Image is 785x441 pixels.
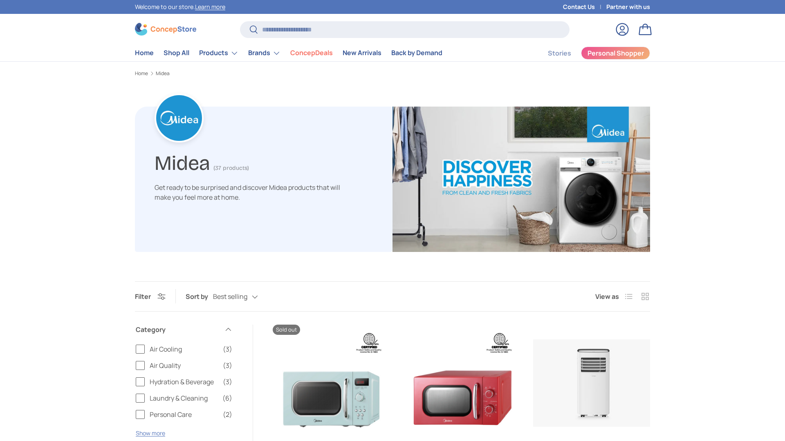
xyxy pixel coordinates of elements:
a: Contact Us [563,2,606,11]
span: (2) [223,410,232,419]
button: Show more [136,429,165,437]
a: Products [199,45,238,61]
span: Air Quality [150,361,218,370]
button: Filter [135,292,166,301]
nav: Breadcrumbs [135,70,650,77]
span: Personal Care [150,410,218,419]
img: Midea [392,107,650,252]
a: Home [135,71,148,76]
nav: Primary [135,45,442,61]
a: Partner with us [606,2,650,11]
span: View as [595,292,619,301]
nav: Secondary [528,45,650,61]
span: Category [136,325,219,334]
a: Brands [248,45,280,61]
span: Laundry & Cleaning [150,393,218,403]
a: Midea [156,71,170,76]
span: Best selling [213,293,247,301]
summary: Category [136,315,232,344]
span: Personal Shopper [588,50,644,56]
h1: Midea [155,148,210,175]
span: (37 products) [213,165,249,171]
img: ConcepStore [135,23,196,36]
span: (3) [223,377,232,387]
span: Air Cooling [150,344,218,354]
span: Sold out [273,325,300,335]
summary: Brands [243,45,285,61]
a: Back by Demand [391,45,442,61]
button: Best selling [213,290,274,304]
p: Welcome to our store. [135,2,225,11]
a: ConcepDeals [290,45,333,61]
a: Learn more [195,3,225,11]
label: Sort by [186,292,213,301]
span: (3) [223,361,232,370]
span: Hydration & Beverage [150,377,218,387]
a: Home [135,45,154,61]
a: Shop All [164,45,189,61]
span: Filter [135,292,151,301]
a: Personal Shopper [581,47,650,60]
summary: Products [194,45,243,61]
span: Get ready to be surprised and discover Midea products that will make you feel more at home. [155,183,340,202]
span: (6) [222,393,232,403]
a: Stories [548,45,571,61]
span: (3) [223,344,232,354]
a: New Arrivals [343,45,381,61]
